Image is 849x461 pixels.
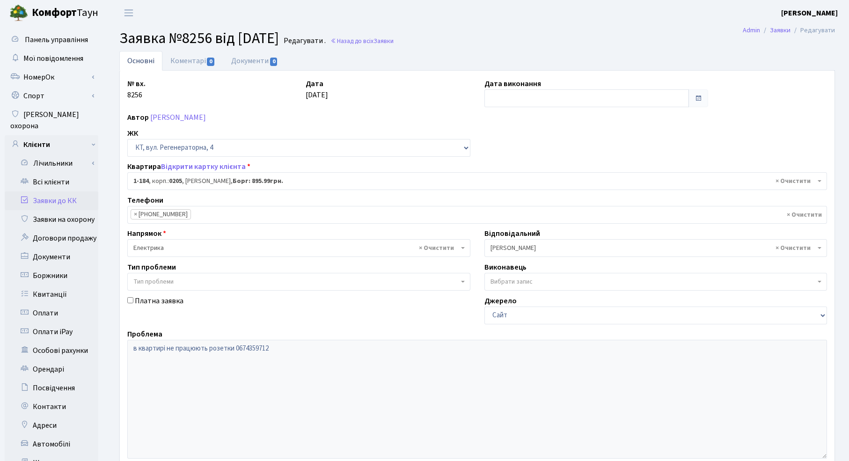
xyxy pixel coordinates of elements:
[5,229,98,248] a: Договори продажу
[490,243,816,253] span: Корчун А. А.
[5,322,98,341] a: Оплати iPay
[330,37,394,45] a: Назад до всіхЗаявки
[790,25,835,36] li: Редагувати
[5,135,98,154] a: Клієнти
[484,295,517,307] label: Джерело
[127,128,138,139] label: ЖК
[5,266,98,285] a: Боржники
[117,5,140,21] button: Переключити навігацію
[162,51,223,71] a: Коментарі
[282,37,326,45] small: Редагувати .
[5,191,98,210] a: Заявки до КК
[5,68,98,87] a: НомерОк
[5,49,98,68] a: Мої повідомлення
[5,360,98,379] a: Орендарі
[161,161,246,172] a: Відкрити картку клієнта
[9,4,28,22] img: logo.png
[127,195,163,206] label: Телефони
[127,78,146,89] label: № вх.
[119,28,279,49] span: Заявка №8256 від [DATE]
[729,21,849,40] nav: breadcrumb
[270,58,278,66] span: 0
[490,277,533,286] span: Вибрати запис
[781,7,838,19] a: [PERSON_NAME]
[32,5,77,20] b: Комфорт
[32,5,98,21] span: Таун
[25,35,88,45] span: Панель управління
[781,8,838,18] b: [PERSON_NAME]
[5,285,98,304] a: Квитанції
[131,209,191,220] li: (050) 468-15-23
[5,105,98,135] a: [PERSON_NAME] охорона
[306,78,323,89] label: Дата
[169,176,182,186] b: 0205
[5,397,98,416] a: Контакти
[5,435,98,454] a: Автомобілі
[484,228,540,239] label: Відповідальний
[5,379,98,397] a: Посвідчення
[5,173,98,191] a: Всі клієнти
[484,262,527,273] label: Виконавець
[133,176,149,186] b: 1-184
[11,154,98,173] a: Лічильники
[127,172,827,190] span: <b>1-184</b>, корп.: <b>0205</b>, Кіреєв Володимир Петрович, <b>Борг: 895.99грн.</b>
[150,112,206,123] a: [PERSON_NAME]
[5,210,98,229] a: Заявки на охорону
[223,51,286,71] a: Документи
[133,243,459,253] span: Електрика
[787,210,822,220] span: Видалити всі елементи
[5,304,98,322] a: Оплати
[373,37,394,45] span: Заявки
[127,340,827,459] textarea: в квартирі не працюють розетки 0674359712
[134,210,137,219] span: ×
[127,329,162,340] label: Проблема
[127,161,250,172] label: Квартира
[133,277,174,286] span: Тип проблеми
[119,51,162,71] a: Основні
[743,25,760,35] a: Admin
[207,58,214,66] span: 0
[776,176,811,186] span: Видалити всі елементи
[127,112,149,123] label: Автор
[5,30,98,49] a: Панель управління
[5,248,98,266] a: Документи
[5,87,98,105] a: Спорт
[770,25,790,35] a: Заявки
[133,176,815,186] span: <b>1-184</b>, корп.: <b>0205</b>, Кіреєв Володимир Петрович, <b>Борг: 895.99грн.</b>
[5,341,98,360] a: Особові рахунки
[299,78,477,107] div: [DATE]
[135,295,183,307] label: Платна заявка
[127,239,470,257] span: Електрика
[23,53,83,64] span: Мої повідомлення
[127,228,166,239] label: Напрямок
[776,243,811,253] span: Видалити всі елементи
[233,176,283,186] b: Борг: 895.99грн.
[120,78,299,107] div: 8256
[127,262,176,273] label: Тип проблеми
[484,78,541,89] label: Дата виконання
[484,239,827,257] span: Корчун А. А.
[419,243,454,253] span: Видалити всі елементи
[5,416,98,435] a: Адреси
